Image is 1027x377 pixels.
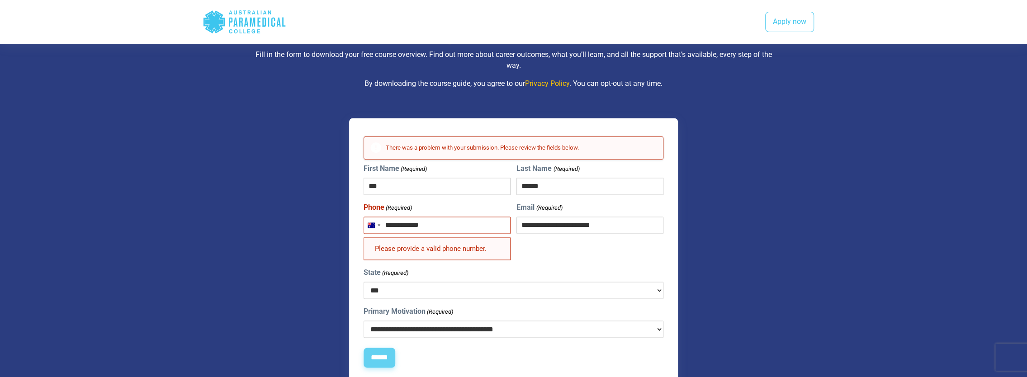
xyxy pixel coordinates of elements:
label: State [364,267,408,278]
label: Last Name [516,163,579,174]
label: Primary Motivation [364,306,453,317]
label: Email [516,202,562,213]
button: Selected country [364,217,383,233]
div: Please provide a valid phone number. [364,237,511,260]
p: Fill in the form to download your free course overview. Find out more about career outcomes, what... [249,49,778,71]
h2: There was a problem with your submission. Please review the fields below. [386,144,656,152]
a: Privacy Policy [525,79,569,88]
p: By downloading the course guide, you agree to our . You can opt-out at any time. [249,78,778,89]
div: Australian Paramedical College [203,7,286,37]
span: (Required) [553,165,580,174]
span: (Required) [535,203,563,212]
span: (Required) [400,165,427,174]
span: (Required) [426,307,453,316]
a: Apply now [765,12,814,33]
span: (Required) [385,203,412,212]
span: (Required) [381,269,408,278]
label: Phone [364,202,412,213]
label: First Name [364,163,427,174]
